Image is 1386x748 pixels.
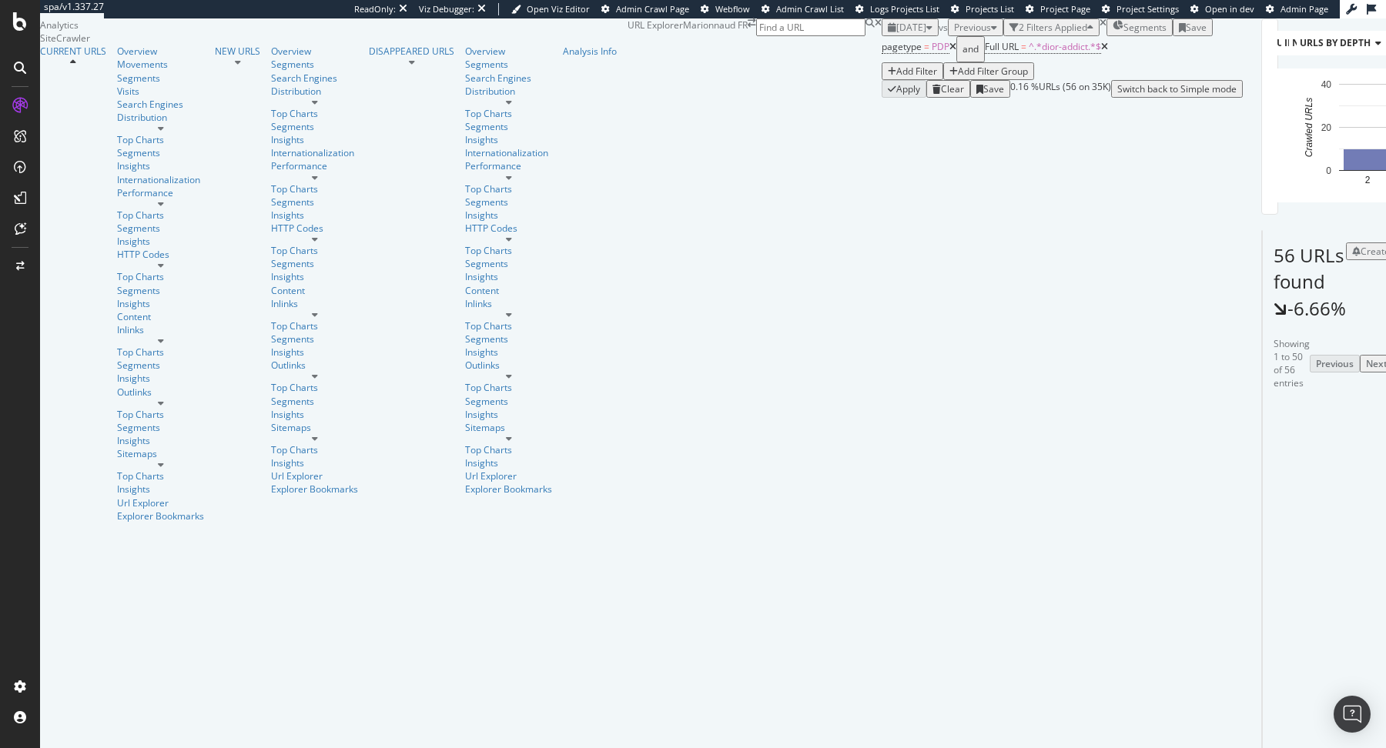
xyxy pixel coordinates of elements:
[117,372,204,385] a: Insights
[527,3,590,15] span: Open Viz Editor
[117,284,204,297] div: Segments
[117,209,204,222] div: Top Charts
[563,45,617,58] a: Analysis Info
[271,159,358,172] div: Performance
[941,82,964,95] div: Clear
[465,359,552,372] a: Outlinks
[465,182,552,195] a: Top Charts
[117,45,204,58] a: Overview
[1021,40,1026,53] span: =
[117,222,204,235] a: Segments
[628,18,683,32] div: URL Explorer
[954,21,991,34] span: Previous
[1100,18,1106,28] div: times
[117,359,204,372] a: Segments
[271,58,358,71] a: Segments
[117,159,204,172] a: Insights
[896,82,920,95] div: Apply
[465,319,552,332] a: Top Charts
[926,80,970,98] button: Clear
[465,244,552,257] a: Top Charts
[117,297,204,310] div: Insights
[985,40,1019,53] span: Full URL
[271,443,358,456] div: Top Charts
[117,133,204,146] a: Top Charts
[271,284,358,297] div: Content
[465,85,552,98] a: Distribution
[117,146,204,159] a: Segments
[465,72,531,85] a: Search Engines
[465,58,552,71] div: Segments
[369,45,454,58] div: DISAPPEARED URLS
[948,18,1003,36] button: Previous
[271,257,358,270] a: Segments
[271,209,358,222] a: Insights
[896,21,926,34] span: 2025 Aug. 22nd
[271,120,358,133] a: Segments
[117,98,183,111] div: Search Engines
[271,45,358,58] div: Overview
[465,107,552,120] a: Top Charts
[271,359,358,372] a: Outlinks
[117,235,204,248] a: Insights
[1026,3,1090,15] a: Project Page
[117,386,204,399] div: Outlinks
[465,332,552,346] a: Segments
[465,469,552,483] div: Url Explorer
[465,159,552,172] div: Performance
[271,85,358,98] a: Distribution
[601,3,689,15] a: Admin Crawl Page
[271,270,358,283] div: Insights
[932,40,949,53] span: PDP
[776,3,844,15] span: Admin Crawl List
[271,408,358,421] a: Insights
[117,434,204,447] a: Insights
[117,186,204,199] a: Performance
[117,72,204,85] div: Segments
[1117,82,1237,95] div: Switch back to Simple mode
[465,346,552,359] a: Insights
[1010,80,1111,98] div: 0.16 % URLs ( 56 on 35K )
[465,395,552,408] div: Segments
[748,18,756,28] div: arrow-right-arrow-left
[1102,3,1179,15] a: Project Settings
[271,346,358,359] div: Insights
[951,3,1014,15] a: Projects List
[1266,3,1328,15] a: Admin Page
[465,408,552,421] a: Insights
[271,195,358,209] div: Segments
[465,443,552,456] a: Top Charts
[117,85,139,98] div: Visits
[1321,79,1332,90] text: 40
[616,3,689,15] span: Admin Crawl Page
[1029,40,1101,53] span: ^.*dior-addict.*$
[271,146,358,159] a: Internationalization
[117,248,204,261] a: HTTP Codes
[1316,357,1354,370] div: Previous
[465,222,552,235] a: HTTP Codes
[465,257,552,270] a: Segments
[762,3,844,15] a: Admin Crawl List
[882,62,943,80] button: Add Filter
[1300,36,1371,49] span: URLs by Depth
[40,45,106,58] div: CURRENT URLS
[117,310,204,323] a: Content
[117,270,204,283] div: Top Charts
[215,45,260,58] div: NEW URLS
[271,421,358,434] a: Sitemaps
[117,58,204,71] a: Movements
[117,509,204,523] a: Explorer Bookmarks
[117,469,204,483] div: Top Charts
[1274,242,1344,294] span: 56 URLs found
